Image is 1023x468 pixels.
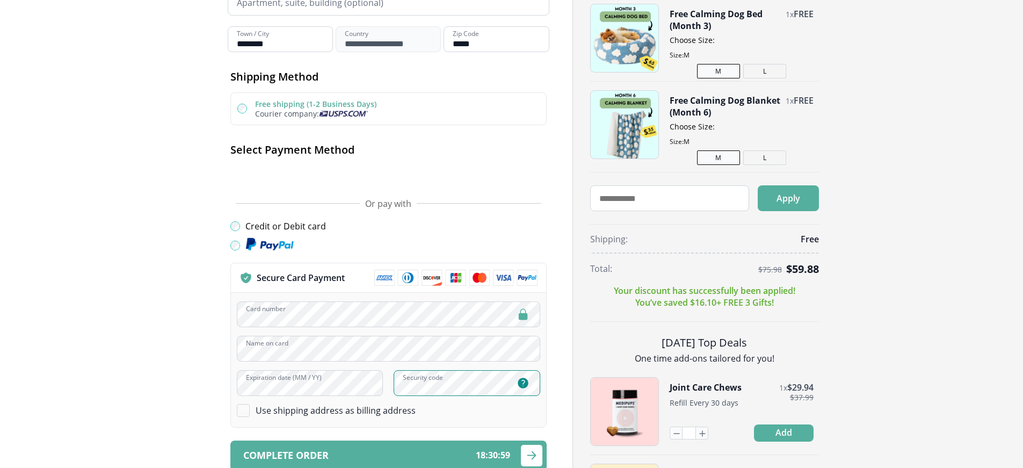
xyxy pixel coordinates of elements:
img: Free Calming Dog Blanket (Month 6) [591,91,658,159]
img: Paypal [245,237,294,251]
span: Complete order [243,450,329,460]
span: 1 x [786,9,794,19]
span: Size: M [670,137,814,146]
span: 1 x [779,383,787,393]
button: Free Calming Dog Blanket (Month 6) [670,95,780,118]
span: $ 75.98 [758,265,782,274]
span: $ 59.88 [786,262,819,276]
p: One time add-ons tailored for you! [590,352,819,364]
button: L [743,64,786,78]
span: $ 29.94 [787,381,814,393]
span: Total: [590,263,612,275]
span: Shipping: [590,233,628,245]
span: $ 37.99 [790,393,814,402]
h2: Shipping Method [230,69,547,84]
p: Secure Card Payment [257,272,345,284]
span: Or pay with [365,198,411,210]
p: Your discount has successfully been applied! You’ve saved $ 16.10 + FREE 3 Gifts! [614,285,795,308]
span: Free [801,233,819,245]
button: L [743,150,786,165]
h2: Select Payment Method [230,142,547,157]
button: Free Calming Dog Bed (Month 3) [670,8,780,32]
iframe: Secure payment button frame [230,165,547,187]
button: Add [754,424,814,442]
button: M [697,150,740,165]
img: Usps courier company [319,111,368,117]
span: Choose Size: [670,121,814,132]
img: Joint Care Chews [591,378,658,445]
button: M [697,64,740,78]
label: Free shipping (1-2 Business Days) [255,99,376,109]
label: Use shipping address as billing address [256,405,416,416]
button: Apply [758,185,819,211]
span: Courier company: [255,109,319,119]
h2: [DATE] Top Deals [590,335,819,350]
span: Refill Every 30 days [670,398,738,408]
img: Free Calming Dog Bed (Month 3) [591,4,658,72]
button: Joint Care Chews [670,381,742,393]
span: FREE [794,8,814,20]
span: Choose Size: [670,35,814,45]
span: FREE [794,95,814,106]
span: Size: M [670,51,814,60]
span: 1 x [786,96,794,106]
img: payment methods [374,270,538,286]
span: 18 : 30 : 59 [476,450,510,460]
label: Credit or Debit card [245,220,326,232]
